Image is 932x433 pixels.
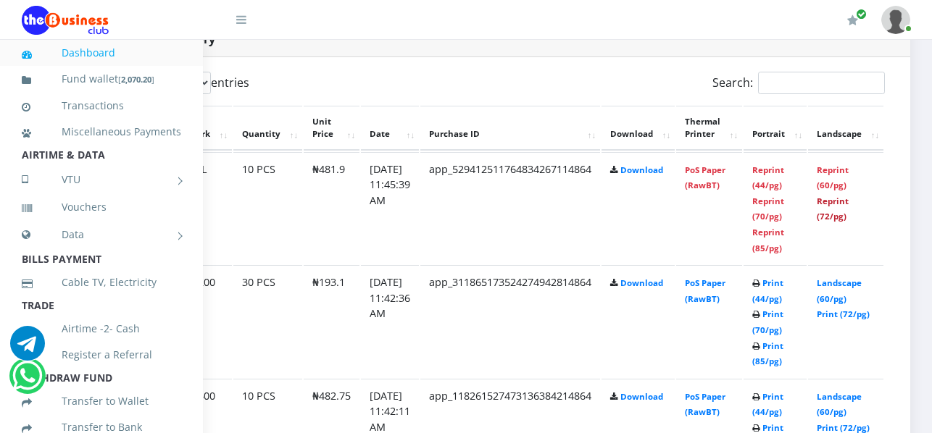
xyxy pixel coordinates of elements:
a: Print (85/pg) [752,340,783,367]
td: app_311865173524274942814864 [420,265,600,377]
th: Quantity: activate to sort column ascending [233,106,302,151]
a: PoS Paper (RawBT) [685,391,725,418]
a: Transfer to Wallet [22,384,181,418]
a: Download [620,164,663,175]
a: Transactions [22,89,181,122]
th: Landscape: activate to sort column ascending [808,106,883,151]
label: Search: [712,72,885,94]
b: 2,070.20 [121,74,151,85]
td: ₦193.1 [304,265,359,377]
td: 10 PCS [233,152,302,264]
td: [DATE] 11:42:36 AM [361,265,419,377]
a: PoS Paper (RawBT) [685,164,725,191]
a: Print (70/pg) [752,308,783,335]
small: [ ] [118,74,154,85]
a: Vouchers [22,190,181,224]
i: Renew/Upgrade Subscription [847,14,858,26]
a: Landscape (60/pg) [817,391,862,418]
td: app_529412511764834267114864 [420,152,600,264]
a: Print (72/pg) [817,422,870,433]
input: Search: [758,72,885,94]
img: Logo [22,6,109,35]
a: Fund wallet[2,070.20] [22,62,181,96]
a: Data [22,216,181,253]
a: Airtime -2- Cash [22,312,181,345]
a: Download [620,391,663,402]
a: Print (44/pg) [752,391,783,418]
a: Cable TV, Electricity [22,266,181,299]
th: Thermal Printer: activate to sort column ascending [676,106,742,151]
th: Unit Price: activate to sort column ascending [304,106,359,151]
a: VTU [22,161,181,198]
a: Download [620,277,663,288]
a: Print (72/pg) [817,308,870,319]
a: Reprint (85/pg) [752,227,784,253]
span: Renew/Upgrade Subscription [856,9,867,20]
a: Reprint (70/pg) [752,196,784,222]
a: Reprint (72/pg) [817,196,849,222]
th: Date: activate to sort column ascending [361,106,419,151]
th: Purchase ID: activate to sort column ascending [420,106,600,151]
a: Chat for support [12,369,42,393]
a: Register a Referral [22,338,181,371]
th: Portrait: activate to sort column ascending [744,106,807,151]
a: PoS Paper (RawBT) [685,277,725,304]
a: Print (44/pg) [752,277,783,304]
a: Chat for support [10,337,45,361]
a: Landscape (60/pg) [817,277,862,304]
a: Miscellaneous Payments [22,115,181,148]
img: User [881,6,910,34]
a: Reprint (44/pg) [752,164,784,191]
a: Reprint (60/pg) [817,164,849,191]
a: Dashboard [22,36,181,70]
td: [DATE] 11:45:39 AM [361,152,419,264]
td: ₦481.9 [304,152,359,264]
th: Download: activate to sort column ascending [602,106,675,151]
td: 30 PCS [233,265,302,377]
